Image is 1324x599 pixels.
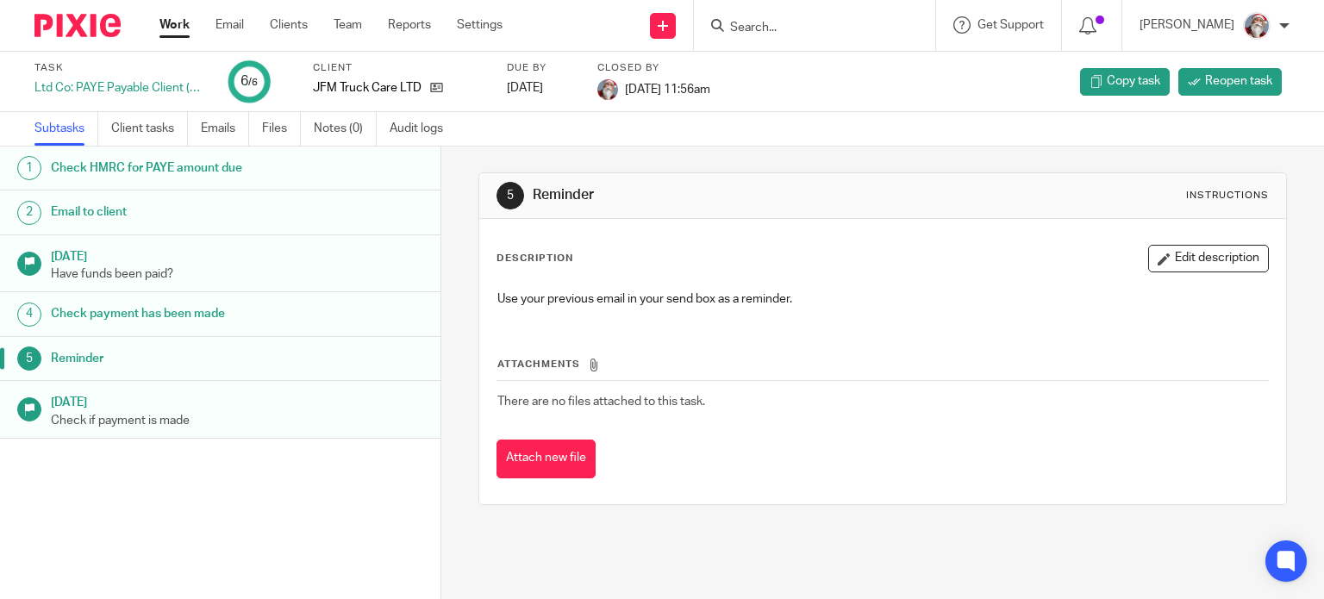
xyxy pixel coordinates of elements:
div: [DATE] [507,79,576,97]
a: Work [159,16,190,34]
p: Check if payment is made [51,412,423,429]
a: Email [215,16,244,34]
span: Get Support [977,19,1044,31]
a: Team [334,16,362,34]
div: 5 [17,346,41,371]
button: Attach new file [496,440,596,478]
a: Reopen task [1178,68,1282,96]
label: Client [313,61,485,75]
img: Karen%20Pic.png [1243,12,1271,40]
span: [DATE] 11:56am [625,83,710,95]
a: Client tasks [111,112,188,146]
div: 1 [17,156,41,180]
div: Ltd Co: PAYE Payable Client (Quarterly) [34,79,207,97]
input: Search [728,21,884,36]
span: Reopen task [1205,72,1272,90]
div: 6 [240,72,258,91]
h1: Check payment has been made [51,301,299,327]
a: Files [262,112,301,146]
a: Clients [270,16,308,34]
span: There are no files attached to this task. [497,396,705,408]
h1: Reminder [51,346,299,371]
h1: [DATE] [51,390,423,411]
a: Emails [201,112,249,146]
label: Task [34,61,207,75]
a: Subtasks [34,112,98,146]
h1: Check HMRC for PAYE amount due [51,155,299,181]
p: JFM Truck Care LTD [313,79,422,97]
div: 2 [17,201,41,225]
p: Description [496,252,573,265]
label: Due by [507,61,576,75]
img: Karen%20Pic.png [597,79,618,100]
p: Use your previous email in your send box as a reminder. [497,290,1269,308]
img: Pixie [34,14,121,37]
h1: [DATE] [51,244,423,265]
p: Have funds been paid? [51,265,423,283]
p: [PERSON_NAME] [1140,16,1234,34]
button: Edit description [1148,245,1269,272]
div: Instructions [1186,189,1269,203]
h1: Email to client [51,199,299,225]
a: Audit logs [390,112,456,146]
a: Settings [457,16,503,34]
div: 5 [496,182,524,209]
span: Attachments [497,359,580,369]
a: Copy task [1080,68,1170,96]
span: Copy task [1107,72,1160,90]
small: /6 [248,78,258,87]
label: Closed by [597,61,710,75]
a: Reports [388,16,431,34]
a: Notes (0) [314,112,377,146]
h1: Reminder [533,186,919,204]
div: 4 [17,303,41,327]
